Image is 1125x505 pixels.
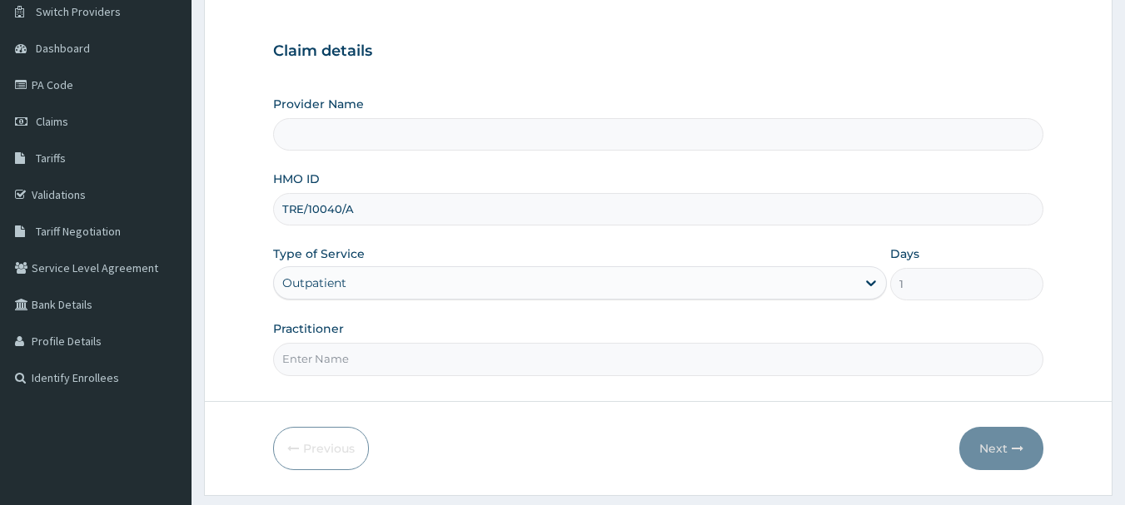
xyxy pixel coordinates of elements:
[273,245,365,262] label: Type of Service
[273,96,364,112] label: Provider Name
[273,343,1044,375] input: Enter Name
[890,245,919,262] label: Days
[273,427,369,470] button: Previous
[36,4,121,19] span: Switch Providers
[36,41,90,56] span: Dashboard
[273,42,1044,61] h3: Claim details
[273,320,344,337] label: Practitioner
[273,171,320,187] label: HMO ID
[36,151,66,166] span: Tariffs
[273,193,1044,225] input: Enter HMO ID
[282,275,346,291] div: Outpatient
[36,224,121,239] span: Tariff Negotiation
[959,427,1043,470] button: Next
[36,114,68,129] span: Claims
